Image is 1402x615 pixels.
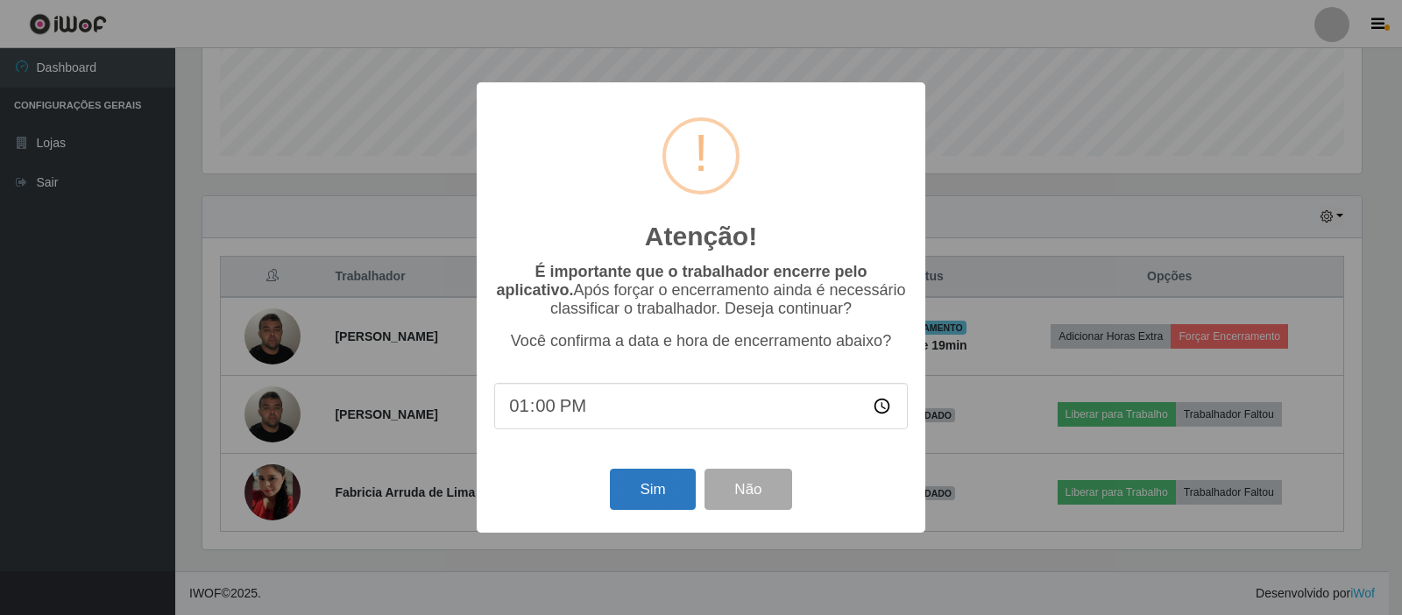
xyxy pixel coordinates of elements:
p: Após forçar o encerramento ainda é necessário classificar o trabalhador. Deseja continuar? [494,263,908,318]
button: Sim [610,469,695,510]
h2: Atenção! [645,221,757,252]
button: Não [705,469,791,510]
b: É importante que o trabalhador encerre pelo aplicativo. [496,263,867,299]
p: Você confirma a data e hora de encerramento abaixo? [494,332,908,350]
